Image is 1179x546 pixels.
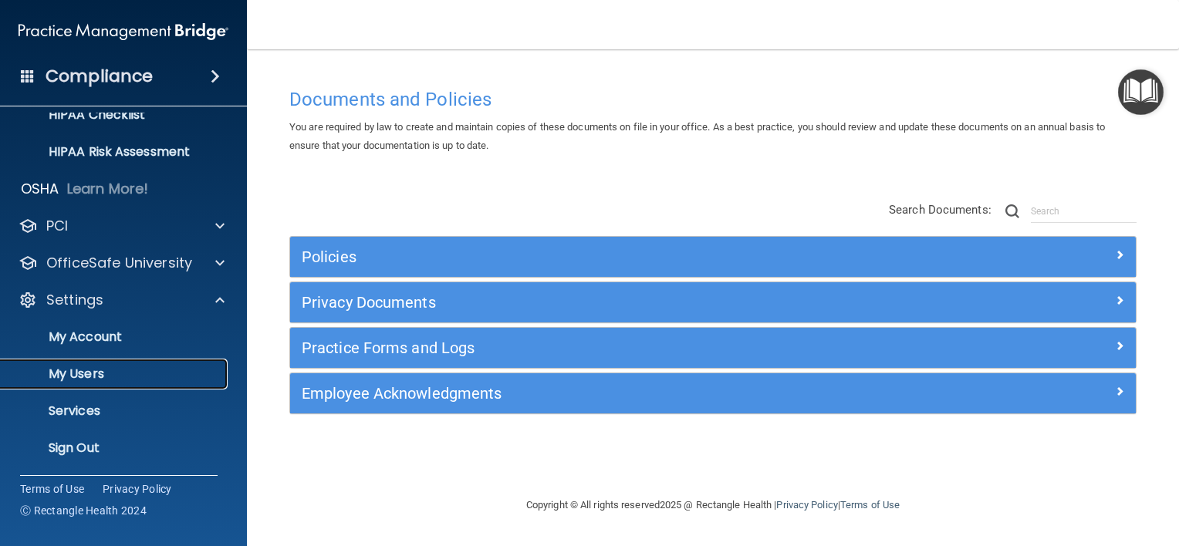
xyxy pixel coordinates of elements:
[46,66,153,87] h4: Compliance
[302,290,1124,315] a: Privacy Documents
[289,89,1137,110] h4: Documents and Policies
[302,294,913,311] h5: Privacy Documents
[302,385,913,402] h5: Employee Acknowledgments
[10,403,221,419] p: Services
[431,480,995,530] div: Copyright © All rights reserved 2025 @ Rectangle Health | |
[19,254,225,272] a: OfficeSafe University
[21,180,59,198] p: OSHA
[10,329,221,345] p: My Account
[46,217,68,235] p: PCI
[19,217,225,235] a: PCI
[10,366,221,382] p: My Users
[19,291,225,309] a: Settings
[10,144,221,160] p: HIPAA Risk Assessment
[302,244,1124,269] a: Policies
[20,503,147,518] span: Ⓒ Rectangle Health 2024
[302,381,1124,406] a: Employee Acknowledgments
[67,180,149,198] p: Learn More!
[289,121,1105,151] span: You are required by law to create and maintain copies of these documents on file in your office. ...
[302,248,913,265] h5: Policies
[19,16,228,47] img: PMB logo
[10,107,221,123] p: HIPAA Checklist
[20,481,84,497] a: Terms of Use
[889,203,992,217] span: Search Documents:
[1005,204,1019,218] img: ic-search.3b580494.png
[46,291,103,309] p: Settings
[103,481,172,497] a: Privacy Policy
[1118,69,1164,115] button: Open Resource Center
[913,462,1160,523] iframe: Drift Widget Chat Controller
[10,440,221,456] p: Sign Out
[302,339,913,356] h5: Practice Forms and Logs
[1031,200,1137,223] input: Search
[302,335,1124,360] a: Practice Forms and Logs
[776,499,837,511] a: Privacy Policy
[46,254,192,272] p: OfficeSafe University
[840,499,900,511] a: Terms of Use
